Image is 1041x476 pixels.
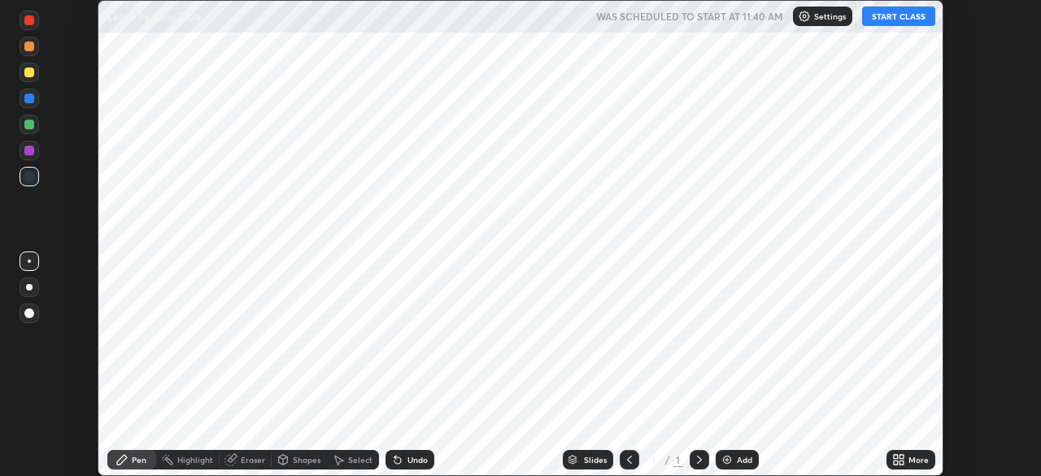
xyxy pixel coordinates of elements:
div: 1 [646,455,662,465]
button: START CLASS [862,7,935,26]
p: Lec -5 Periodic Table [107,10,202,23]
div: Select [348,456,372,464]
h5: WAS SCHEDULED TO START AT 11:40 AM [596,9,783,24]
img: add-slide-button [721,453,734,466]
div: Pen [132,456,146,464]
div: / [665,455,670,465]
div: Undo [407,456,428,464]
p: Settings [814,12,846,20]
div: Shapes [293,456,320,464]
div: More [908,456,929,464]
div: Eraser [241,456,265,464]
div: Highlight [177,456,213,464]
img: class-settings-icons [798,10,811,23]
div: Add [737,456,752,464]
div: 1 [673,452,683,467]
div: Slides [584,456,607,464]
